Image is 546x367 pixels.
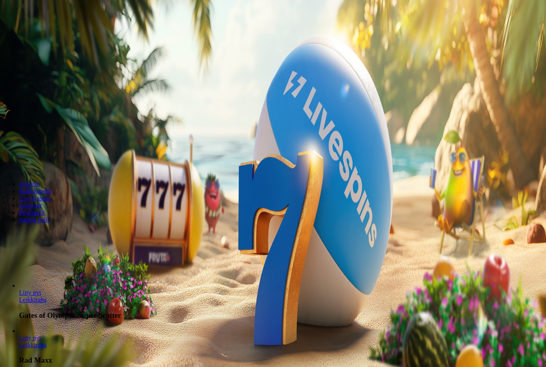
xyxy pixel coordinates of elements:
[19,209,45,216] a: Pöytäpelit
[19,334,41,341] span: Liity nyt
[19,311,543,320] h3: Gates of Olympus Super Scatter
[19,188,51,194] a: Kolikkopelit
[19,289,41,296] a: Gates of Olympus Super Scatter
[19,282,543,320] article: Gates of Olympus Super Scatter
[3,167,543,238] header: Lobby
[19,216,49,223] span: Kaikki pelit
[19,327,543,365] article: Rad Maxx
[19,195,50,202] a: Live Kasino
[19,334,41,341] a: Rad Maxx
[19,342,46,348] a: Rad Maxx
[19,181,40,187] a: Suositut
[19,289,41,296] span: Liity nyt
[3,167,543,223] nav: Lobby
[19,296,46,303] a: Gates of Olympus Super Scatter
[19,202,42,209] a: Jackpotit
[19,356,543,365] h3: Rad Maxx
